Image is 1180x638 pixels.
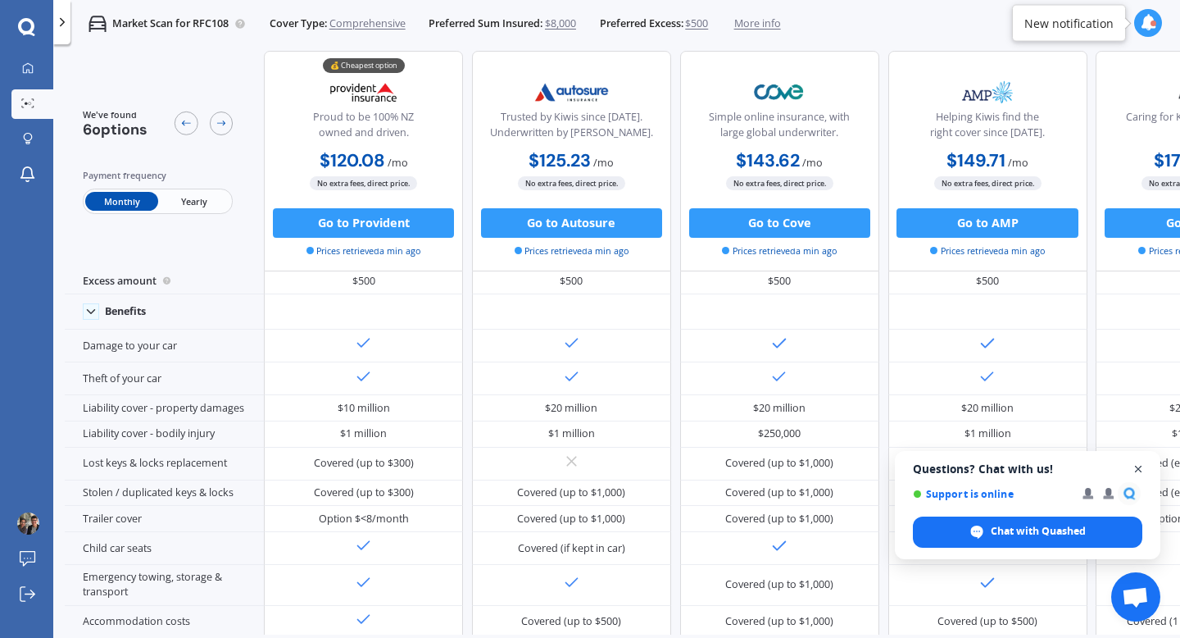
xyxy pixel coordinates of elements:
span: / mo [593,155,614,169]
span: $500 [685,16,708,31]
div: Simple online insurance, with large global underwriter. [692,110,866,147]
div: Covered (up to $500) [521,614,621,629]
div: $250,000 [758,426,801,441]
div: Covered (if kept in car) [518,541,625,556]
span: Questions? Chat with us! [913,463,1142,476]
div: $500 [680,268,879,294]
span: Monthly [85,192,157,211]
span: Prices retrieved a min ago [515,244,629,257]
div: Covered (up to $1,000) [725,614,833,629]
div: 💰 Cheapest option [323,57,405,72]
span: / mo [388,155,408,169]
span: Prices retrieved a min ago [722,244,837,257]
img: Cove.webp [731,74,828,111]
div: Trusted by Kiwis since [DATE]. Underwritten by [PERSON_NAME]. [484,110,658,147]
div: Theft of your car [65,362,264,395]
div: $1 million [964,426,1011,441]
span: Yearly [158,192,230,211]
div: Covered (up to $300) [314,485,414,500]
b: $120.08 [320,148,385,171]
span: $8,000 [545,16,576,31]
div: $20 million [545,401,597,416]
p: Market Scan for RFC108 [112,16,229,31]
b: $125.23 [529,148,591,171]
div: Child car seats [65,532,264,565]
span: We've found [83,108,147,121]
div: Emergency towing, storage & transport [65,565,264,606]
span: No extra fees, direct price. [726,176,833,190]
div: $20 million [753,401,806,416]
div: Covered (up to $1,000) [517,485,625,500]
b: $143.62 [736,148,800,171]
div: Covered (up to $500) [937,614,1037,629]
div: Option $<8/month [319,512,409,526]
div: $10 million [338,401,390,416]
div: $1 million [340,426,387,441]
span: 6 options [83,120,147,139]
span: Chat with Quashed [913,517,1142,548]
div: Covered (up to $1,000) [725,485,833,500]
span: No extra fees, direct price. [934,176,1042,190]
div: Helping Kiwis find the right cover since [DATE]. [901,110,1074,147]
img: car.f15378c7a67c060ca3f3.svg [88,15,107,33]
span: Support is online [913,488,1071,500]
div: Damage to your car [65,330,264,362]
a: Open chat [1111,572,1160,622]
span: Comprehensive [329,16,406,31]
button: Go to Provident [273,208,454,238]
div: $20 million [961,401,1014,416]
img: ACg8ocJMz7vo5wyVuAhFHx6YXIUzJWknT99R1nHazqLmRCAxosU=s96-c [17,513,39,535]
div: Covered (up to $1,000) [725,456,833,471]
button: Go to AMP [896,208,1078,238]
b: $149.71 [946,148,1005,171]
span: No extra fees, direct price. [518,176,625,190]
div: Liability cover - property damages [65,395,264,422]
div: Proud to be 100% NZ owned and driven. [277,110,451,147]
span: Preferred Excess: [600,16,683,31]
span: / mo [1008,155,1028,169]
div: $500 [472,268,671,294]
span: Prices retrieved a min ago [930,244,1045,257]
span: More info [734,16,781,31]
span: / mo [802,155,823,169]
div: Covered (up to $1,000) [725,577,833,592]
div: Stolen / duplicated keys & locks [65,481,264,507]
span: Cover Type: [270,16,327,31]
div: Covered (up to $1,000) [517,512,625,526]
button: Go to Autosure [481,208,662,238]
div: Excess amount [65,268,264,294]
img: AMP.webp [939,74,1037,111]
span: Chat with Quashed [991,524,1086,539]
div: $1 million [548,426,595,441]
span: Preferred Sum Insured: [429,16,542,31]
div: Covered (up to $300) [314,456,414,471]
span: Prices retrieved a min ago [306,244,421,257]
div: $500 [888,268,1087,294]
div: Payment frequency [83,168,234,183]
div: $500 [264,268,463,294]
button: Go to Cove [689,208,870,238]
div: Covered (up to $1,000) [725,512,833,526]
div: Benefits [105,305,146,318]
img: Autosure.webp [523,74,620,111]
span: No extra fees, direct price. [310,176,417,190]
img: Provident.png [315,74,412,111]
div: New notification [1024,15,1114,31]
div: Trailer cover [65,506,264,532]
div: Liability cover - bodily injury [65,422,264,448]
div: Lost keys & locks replacement [65,448,264,481]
